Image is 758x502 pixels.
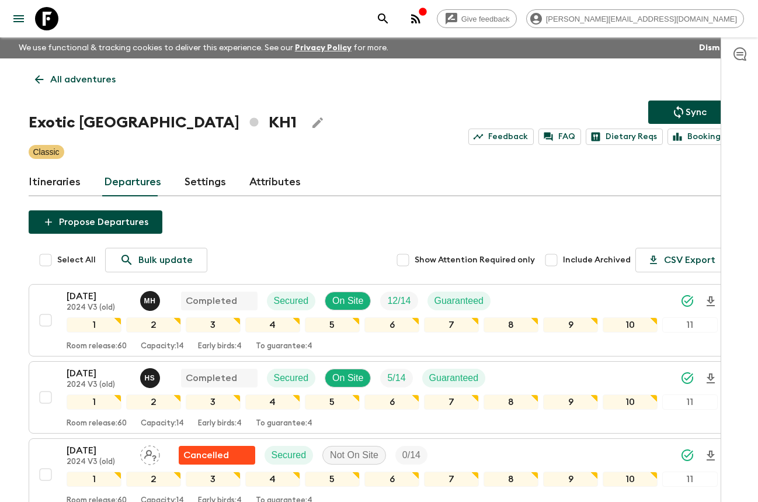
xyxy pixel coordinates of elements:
div: 7 [424,394,479,410]
button: [DATE]2024 V3 (old)Hong SarouCompletedSecuredOn SiteTrip FillGuaranteed1234567891011Room release:... [29,361,730,434]
p: Completed [186,371,237,385]
a: Bulk update [105,248,207,272]
p: To guarantee: 4 [256,342,312,351]
button: menu [7,7,30,30]
div: 6 [364,394,419,410]
a: Settings [185,168,226,196]
div: 4 [245,317,300,333]
p: All adventures [50,72,116,86]
a: Dietary Reqs [586,129,663,145]
a: Bookings [667,129,730,145]
span: Give feedback [455,15,516,23]
p: 2024 V3 (old) [67,380,131,390]
p: Room release: 60 [67,419,127,428]
span: Show Attention Required only [415,254,535,266]
p: 5 / 14 [387,371,405,385]
div: 9 [543,317,598,333]
div: 7 [424,317,479,333]
div: 1 [67,472,121,487]
button: Propose Departures [29,210,162,234]
span: Hong Sarou [140,372,162,381]
p: [DATE] [67,366,131,380]
div: Secured [267,292,316,310]
div: Trip Fill [395,446,427,465]
p: 2024 V3 (old) [67,303,131,313]
div: 2 [126,472,181,487]
p: Capacity: 14 [141,342,184,351]
div: 7 [424,472,479,487]
div: 10 [603,317,658,333]
div: Not On Site [322,446,386,465]
div: 5 [305,472,360,487]
p: Secured [274,294,309,308]
p: [DATE] [67,289,131,303]
div: Flash Pack cancellation [179,446,255,465]
a: Feedback [468,129,534,145]
p: To guarantee: 4 [256,419,312,428]
p: We use functional & tracking cookies to deliver this experience. See our for more. [14,37,393,58]
div: 1 [67,317,121,333]
button: CSV Export [635,248,730,272]
svg: Synced Successfully [680,448,694,462]
div: 8 [484,472,538,487]
button: [DATE]2024 V3 (old)Mr. Hout Buntry (Prefer name : Try)CompletedSecuredOn SiteTrip FillGuaranteed1... [29,284,730,356]
div: 4 [245,472,300,487]
div: 9 [543,472,598,487]
div: 10 [603,472,658,487]
p: Completed [186,294,237,308]
div: 5 [305,394,360,410]
p: 2024 V3 (old) [67,458,131,467]
svg: Download Onboarding [704,372,718,386]
button: Edit Adventure Title [306,111,329,134]
button: search adventures [371,7,395,30]
p: On Site [332,371,363,385]
p: Bulk update [138,253,193,267]
p: Sync [686,105,707,119]
div: 9 [543,394,598,410]
p: Not On Site [330,448,378,462]
svg: Synced Successfully [680,371,694,385]
a: FAQ [538,129,581,145]
div: 6 [364,317,419,333]
div: 6 [364,472,419,487]
div: 2 [126,317,181,333]
p: Classic [33,146,60,158]
p: Capacity: 14 [141,419,184,428]
p: 12 / 14 [387,294,411,308]
p: Cancelled [183,448,229,462]
button: Dismiss [696,40,733,56]
div: 11 [662,317,717,333]
p: 0 / 14 [402,448,420,462]
p: Early birds: 4 [198,419,242,428]
div: 2 [126,394,181,410]
button: Sync adventure departures to the booking engine [648,101,730,124]
a: Itineraries [29,168,81,196]
div: 8 [484,394,538,410]
p: Guaranteed [429,371,479,385]
a: Attributes [249,168,301,196]
div: 11 [662,472,717,487]
div: 8 [484,317,538,333]
div: On Site [325,292,371,310]
a: Privacy Policy [295,44,352,52]
p: Room release: 60 [67,342,127,351]
span: [PERSON_NAME][EMAIL_ADDRESS][DOMAIN_NAME] [540,15,743,23]
span: Assign pack leader [140,449,160,458]
div: 3 [186,472,241,487]
div: 1 [67,394,121,410]
div: 10 [603,394,658,410]
a: Departures [104,168,161,196]
a: Give feedback [437,9,517,28]
div: Secured [265,446,314,465]
svg: Download Onboarding [704,295,718,309]
div: 3 [186,394,241,410]
h1: Exotic [GEOGRAPHIC_DATA] KH1 [29,111,297,134]
span: Include Archived [563,254,631,266]
p: Guaranteed [434,294,484,308]
svg: Download Onboarding [704,449,718,463]
span: Select All [57,254,96,266]
svg: Synced Successfully [680,294,694,308]
p: Secured [274,371,309,385]
p: Early birds: 4 [198,342,242,351]
div: 11 [662,394,717,410]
